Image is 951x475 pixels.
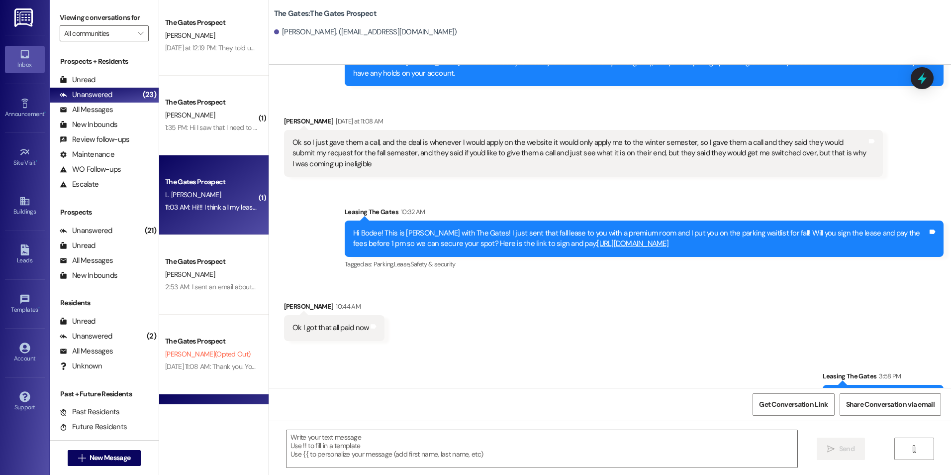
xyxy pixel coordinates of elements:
[5,241,45,268] a: Leads
[165,362,657,371] div: [DATE] 11:08 AM: Thank you. You will no longer receive texts from this thread. Please reply with ...
[274,27,457,37] div: [PERSON_NAME]. ([EMAIL_ADDRESS][DOMAIN_NAME])
[60,361,102,371] div: Unknown
[353,228,928,249] div: Hi Bodee! This is [PERSON_NAME] with The Gates! I just sent that fall lease to you with a premium...
[60,119,117,130] div: New Inbounds
[165,282,722,291] div: 2:53 AM: I sent an email about my mother or brother picking up my key [DATE]. Their names are [PE...
[394,260,410,268] span: Lease ,
[165,190,221,199] span: L. [PERSON_NAME]
[60,331,112,342] div: Unanswered
[165,17,257,28] div: The Gates Prospect
[817,438,865,460] button: Send
[823,371,944,385] div: Leasing The Gates
[60,316,95,327] div: Unread
[165,97,257,108] div: The Gates Prospect
[50,389,159,399] div: Past + Future Residents
[50,207,159,218] div: Prospects
[90,453,130,463] span: New Message
[597,238,668,248] a: [URL][DOMAIN_NAME]
[60,422,127,432] div: Future Residents
[14,8,35,27] img: ResiDesk Logo
[142,223,159,238] div: (21)
[374,260,394,268] span: Parking ,
[274,8,377,19] b: The Gates: The Gates Prospect
[60,164,121,175] div: WO Follow-ups
[284,116,883,130] div: [PERSON_NAME]
[165,177,257,187] div: The Gates Prospect
[78,454,86,462] i: 
[410,260,456,268] span: Safety & security
[36,158,37,165] span: •
[345,207,944,221] div: Leasing The Gates
[60,346,113,356] div: All Messages
[138,29,143,37] i: 
[60,134,129,145] div: Review follow-ups
[333,301,361,312] div: 10:44 AM
[292,137,867,169] div: Ok so I just gave them a call, and the deal is whenever I would apply on the website it would onl...
[846,399,935,410] span: Share Conversation via email
[60,407,120,417] div: Past Residents
[284,301,385,315] div: [PERSON_NAME]
[144,329,159,344] div: (2)
[60,105,113,115] div: All Messages
[165,256,257,267] div: The Gates Prospect
[68,450,141,466] button: New Message
[5,144,45,171] a: Site Visit •
[60,90,112,100] div: Unanswered
[165,31,215,40] span: [PERSON_NAME]
[165,123,863,132] div: 1:35 PM: Hi I saw that I need to pay rent by [DATE] but it still says that I need to pay for park...
[165,111,215,119] span: [PERSON_NAME]
[333,116,383,126] div: [DATE] at 11:08 AM
[165,270,215,279] span: [PERSON_NAME]
[753,393,834,416] button: Get Conversation Link
[60,240,95,251] div: Unread
[165,203,793,212] div: 11:03 AM: Hi!!! I think all my leases are in now, sorry about all that confusion, we should be se...
[840,393,941,416] button: Share Conversation via email
[64,25,133,41] input: All communities
[165,350,250,358] span: [PERSON_NAME] (Opted Out)
[44,109,46,116] span: •
[5,291,45,318] a: Templates •
[60,255,113,266] div: All Messages
[38,305,40,312] span: •
[140,87,159,103] div: (23)
[50,298,159,308] div: Residents
[759,399,828,410] span: Get Conversation Link
[910,445,918,453] i: 
[50,56,159,67] div: Prospects + Residents
[876,371,901,381] div: 3:58 PM
[5,340,45,366] a: Account
[60,149,114,160] div: Maintenance
[398,207,425,217] div: 10:32 AM
[345,257,944,271] div: Tagged as:
[827,445,835,453] i: 
[60,179,98,190] div: Escalate
[5,193,45,220] a: Buildings
[60,270,117,281] div: New Inbounds
[60,75,95,85] div: Unread
[165,336,257,347] div: The Gates Prospect
[292,323,369,333] div: Ok I got that all paid now
[60,10,149,25] label: Viewing conversations for
[60,226,112,236] div: Unanswered
[5,388,45,415] a: Support
[5,46,45,73] a: Inbox
[839,444,855,454] span: Send
[353,57,928,79] div: Hi Bodee! This is [PERSON_NAME] with The Gates! I just used your email to check your eligibility,...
